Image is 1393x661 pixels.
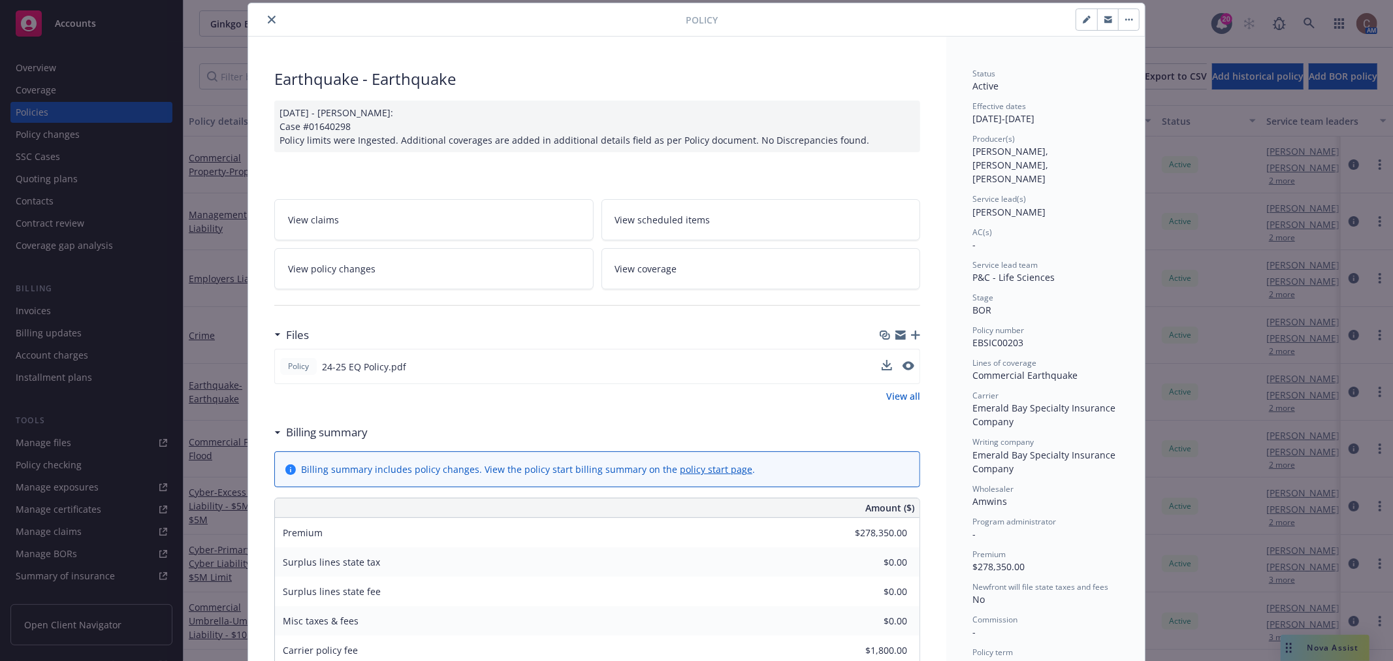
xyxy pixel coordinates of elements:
[615,262,677,276] span: View coverage
[686,13,718,27] span: Policy
[972,259,1038,270] span: Service lead team
[285,361,312,372] span: Policy
[972,101,1119,125] div: [DATE] - [DATE]
[286,327,309,344] h3: Files
[972,560,1025,573] span: $278,350.00
[274,327,309,344] div: Files
[972,549,1006,560] span: Premium
[886,389,920,403] a: View all
[972,227,992,238] span: AC(s)
[972,626,976,638] span: -
[274,199,594,240] a: View claims
[972,133,1015,144] span: Producer(s)
[286,424,368,441] h3: Billing summary
[830,553,915,572] input: 0.00
[972,390,999,401] span: Carrier
[972,101,1026,112] span: Effective dates
[972,516,1056,527] span: Program administrator
[972,145,1051,185] span: [PERSON_NAME], [PERSON_NAME], [PERSON_NAME]
[601,248,921,289] a: View coverage
[283,644,358,656] span: Carrier policy fee
[283,585,381,598] span: Surplus lines state fee
[615,213,711,227] span: View scheduled items
[274,101,920,152] div: [DATE] - [PERSON_NAME]: Case #01640298 Policy limits were Ingested. Additional coverages are adde...
[288,262,376,276] span: View policy changes
[830,523,915,543] input: 0.00
[972,449,1118,475] span: Emerald Bay Specialty Insurance Company
[972,581,1108,592] span: Newfront will file state taxes and fees
[903,360,914,374] button: preview file
[972,495,1007,508] span: Amwins
[972,368,1119,382] div: Commercial Earthquake
[972,206,1046,218] span: [PERSON_NAME]
[865,501,914,515] span: Amount ($)
[274,424,368,441] div: Billing summary
[972,436,1034,447] span: Writing company
[830,582,915,602] input: 0.00
[882,360,892,370] button: download file
[288,213,339,227] span: View claims
[903,361,914,370] button: preview file
[274,248,594,289] a: View policy changes
[283,556,380,568] span: Surplus lines state tax
[972,325,1024,336] span: Policy number
[830,641,915,660] input: 0.00
[972,528,976,540] span: -
[972,593,985,605] span: No
[972,193,1026,204] span: Service lead(s)
[972,336,1023,349] span: EBSIC00203
[972,483,1014,494] span: Wholesaler
[972,304,991,316] span: BOR
[972,292,993,303] span: Stage
[972,647,1013,658] span: Policy term
[972,80,999,92] span: Active
[972,402,1118,428] span: Emerald Bay Specialty Insurance Company
[283,526,323,539] span: Premium
[882,360,892,374] button: download file
[972,238,976,251] span: -
[301,462,755,476] div: Billing summary includes policy changes. View the policy start billing summary on the .
[680,463,752,476] a: policy start page
[972,271,1055,283] span: P&C - Life Sciences
[264,12,280,27] button: close
[274,68,920,90] div: Earthquake - Earthquake
[830,611,915,631] input: 0.00
[322,360,406,374] span: 24-25 EQ Policy.pdf
[972,614,1017,625] span: Commission
[601,199,921,240] a: View scheduled items
[283,615,359,627] span: Misc taxes & fees
[972,357,1036,368] span: Lines of coverage
[972,68,995,79] span: Status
